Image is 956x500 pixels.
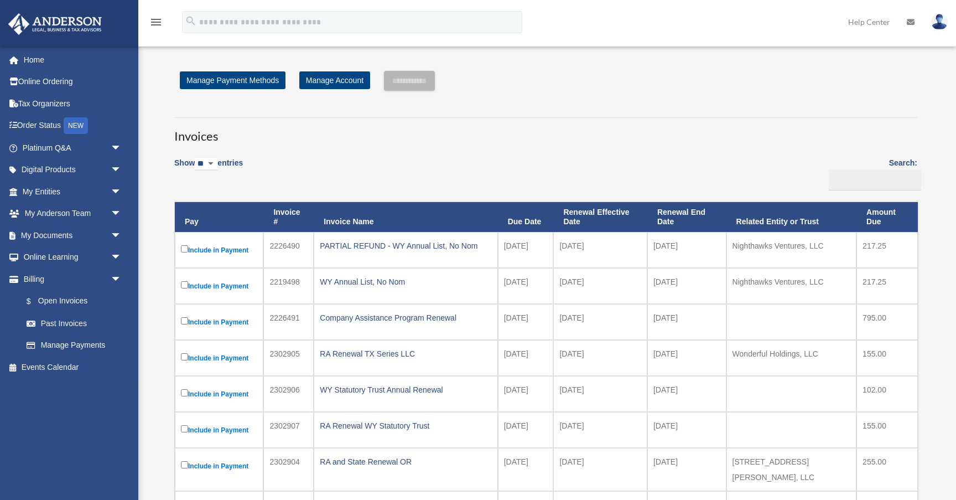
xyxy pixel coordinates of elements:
a: My Entitiesarrow_drop_down [8,181,138,203]
td: [DATE] [647,304,726,340]
td: [DATE] [647,376,726,412]
th: Amount Due: activate to sort column ascending [856,202,918,232]
td: 2302906 [263,376,314,412]
td: [DATE] [498,268,554,304]
th: Due Date: activate to sort column ascending [498,202,554,232]
input: Include in Payment [181,461,188,468]
label: Include in Payment [181,243,257,257]
label: Include in Payment [181,387,257,401]
div: WY Statutory Trust Annual Renewal [320,382,491,398]
div: Company Assistance Program Renewal [320,310,491,326]
h3: Invoices [174,117,917,145]
td: Wonderful Holdings, LLC [726,340,857,376]
a: Past Invoices [15,312,133,334]
a: Manage Account [299,71,370,89]
td: [DATE] [553,412,647,448]
td: [DATE] [647,340,726,376]
td: 217.25 [856,232,918,268]
input: Include in Payment [181,353,188,360]
span: arrow_drop_down [111,137,133,159]
div: NEW [64,117,88,134]
span: $ [33,295,38,308]
input: Include in Payment [181,425,188,432]
label: Show entries [174,156,243,182]
td: [DATE] [498,376,554,412]
th: Renewal End Date: activate to sort column ascending [647,202,726,232]
div: RA and State Renewal OR [320,454,491,470]
input: Include in Payment [181,245,188,252]
input: Include in Payment [181,389,188,396]
i: search [185,15,197,27]
div: PARTIAL REFUND - WY Annual List, No Nom [320,238,491,254]
td: [DATE] [498,340,554,376]
td: [DATE] [498,232,554,268]
td: [DATE] [647,268,726,304]
img: Anderson Advisors Platinum Portal [5,13,105,35]
a: Platinum Q&Aarrow_drop_down [8,137,138,159]
td: 2302907 [263,412,314,448]
a: $Open Invoices [15,290,127,313]
td: 795.00 [856,304,918,340]
td: [DATE] [553,232,647,268]
span: arrow_drop_down [111,224,133,247]
a: Manage Payments [15,334,133,357]
span: arrow_drop_down [111,203,133,225]
span: arrow_drop_down [111,181,133,203]
a: Events Calendar [8,356,138,378]
select: Showentries [195,158,217,171]
td: [DATE] [553,376,647,412]
a: Manage Payment Methods [180,71,285,89]
a: My Anderson Teamarrow_drop_down [8,203,138,225]
td: 2302905 [263,340,314,376]
a: Order StatusNEW [8,115,138,137]
input: Include in Payment [181,281,188,288]
span: arrow_drop_down [111,268,133,291]
th: Renewal Effective Date: activate to sort column ascending [553,202,647,232]
td: 155.00 [856,412,918,448]
td: [DATE] [498,304,554,340]
td: [DATE] [647,232,726,268]
div: RA Renewal WY Statutory Trust [320,418,491,434]
td: [DATE] [647,448,726,491]
td: 102.00 [856,376,918,412]
td: 255.00 [856,448,918,491]
label: Include in Payment [181,279,257,293]
td: [DATE] [498,448,554,491]
label: Include in Payment [181,315,257,329]
i: menu [149,16,163,29]
a: Billingarrow_drop_down [8,268,133,290]
label: Include in Payment [181,459,257,473]
a: menu [149,19,163,29]
th: Invoice #: activate to sort column ascending [263,202,314,232]
span: arrow_drop_down [111,159,133,182]
a: Tax Organizers [8,92,138,115]
label: Include in Payment [181,351,257,365]
a: Online Learningarrow_drop_down [8,246,138,269]
th: Related Entity or Trust: activate to sort column ascending [726,202,857,232]
span: arrow_drop_down [111,246,133,269]
td: 155.00 [856,340,918,376]
input: Include in Payment [181,317,188,324]
td: [DATE] [553,304,647,340]
a: Online Ordering [8,71,138,93]
th: Invoice Name: activate to sort column ascending [314,202,497,232]
a: My Documentsarrow_drop_down [8,224,138,246]
div: WY Annual List, No Nom [320,274,491,290]
div: RA Renewal TX Series LLC [320,346,491,362]
td: [DATE] [553,268,647,304]
label: Include in Payment [181,423,257,437]
td: 2302904 [263,448,314,491]
td: [DATE] [647,412,726,448]
td: 2226490 [263,232,314,268]
input: Search: [829,169,921,190]
td: Nighthawks Ventures, LLC [726,268,857,304]
td: [DATE] [498,412,554,448]
td: [DATE] [553,448,647,491]
a: Digital Productsarrow_drop_down [8,159,138,181]
td: [DATE] [553,340,647,376]
td: 217.25 [856,268,918,304]
td: [STREET_ADDRESS][PERSON_NAME], LLC [726,448,857,491]
label: Search: [825,156,917,190]
td: 2219498 [263,268,314,304]
a: Home [8,49,138,71]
